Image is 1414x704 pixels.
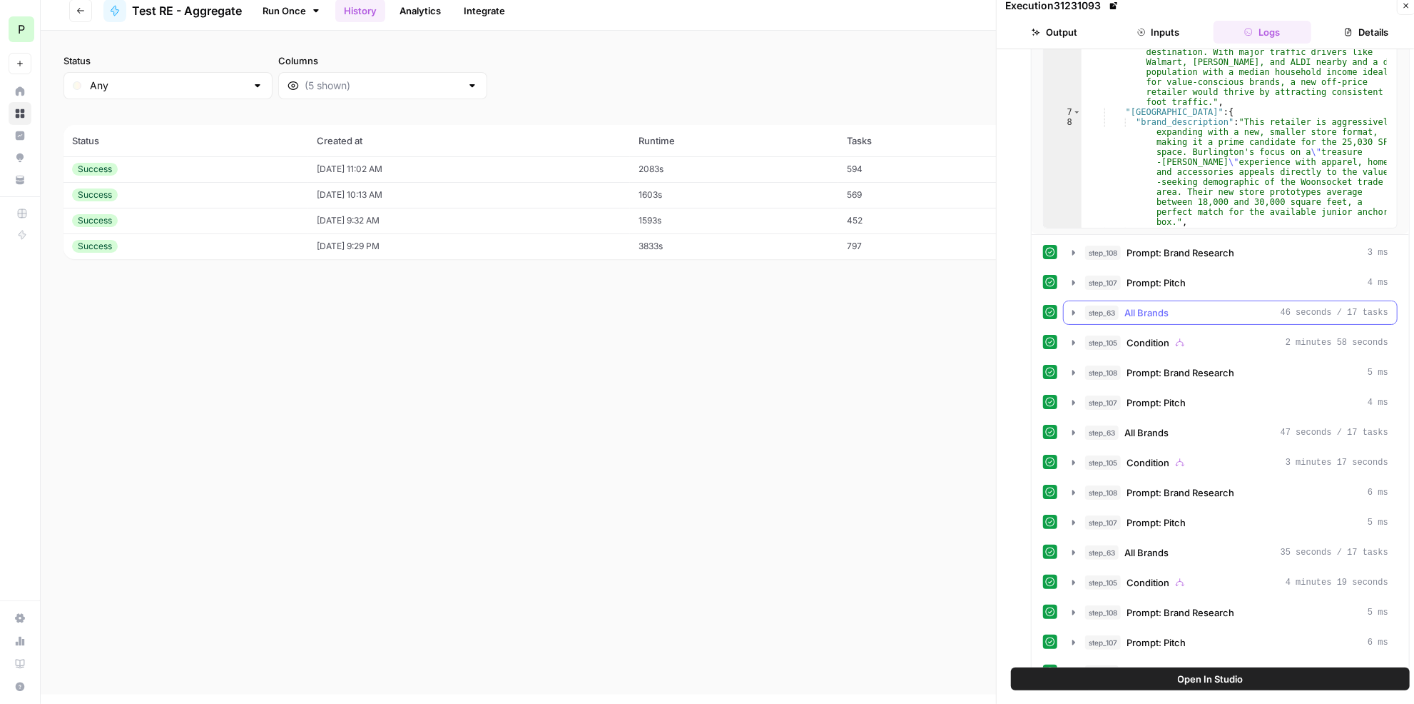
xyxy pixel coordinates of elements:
td: 2083s [630,156,838,182]
span: P [18,21,25,38]
td: [DATE] 9:29 PM [308,233,631,259]
button: 35 seconds / 17 tasks [1064,541,1397,564]
span: Prompt: Brand Research [1126,246,1234,260]
span: Open In Studio [1178,672,1243,686]
label: Status [63,54,273,68]
span: Prompt: Pitch [1126,516,1186,530]
span: 2 minutes 58 seconds [1286,336,1388,349]
a: Your Data [9,169,31,191]
span: step_63 [1085,426,1119,440]
span: Prompt: Brand Research [1126,366,1234,380]
span: step_63 [1085,545,1119,560]
span: 6 ms [1368,486,1388,499]
div: Success [72,240,118,253]
a: Usage [9,630,31,653]
button: 3 ms [1064,241,1397,264]
td: 1603s [630,182,838,208]
span: step_108 [1085,246,1121,260]
span: Prompt: Brand Research [1126,605,1234,620]
label: Columns [278,54,487,68]
a: Home [9,80,31,103]
span: Toggle code folding, rows 7 through 10 [1073,107,1081,117]
span: (4 records) [63,99,1391,125]
span: All Brands [1124,426,1169,440]
div: 9 [1044,227,1082,357]
div: Success [72,214,118,227]
button: 2 minutes 58 seconds [1064,331,1397,354]
button: 5 ms [1064,511,1397,534]
button: 5 ms [1064,361,1397,384]
button: 4 minutes 19 seconds [1064,571,1397,594]
button: 3 minutes 17 seconds [1064,451,1397,474]
a: Insights [9,124,31,147]
span: step_105 [1085,336,1121,350]
span: Test RE - Aggregate [132,2,242,19]
span: 35 seconds / 17 tasks [1281,546,1388,559]
button: Help + Support [9,675,31,698]
button: 58 seconds / 17 tasks [1064,661,1397,684]
span: Condition [1126,456,1169,470]
div: 7 [1044,107,1082,117]
span: 5 ms [1368,606,1388,619]
input: (5 shown) [305,79,461,93]
span: 3 ms [1368,246,1388,259]
a: Opportunities [9,146,31,169]
button: Workspace: Paragon [9,11,31,47]
span: Prompt: Pitch [1126,635,1186,650]
a: Browse [9,102,31,125]
button: 6 ms [1064,481,1397,504]
button: Inputs [1109,21,1208,44]
span: 47 seconds / 17 tasks [1281,426,1388,439]
button: 46 seconds / 17 tasks [1064,301,1397,324]
td: 3833s [630,233,838,259]
td: 569 [838,182,1002,208]
td: 452 [838,208,1002,233]
td: [DATE] 11:02 AM [308,156,631,182]
span: step_108 [1085,366,1121,380]
span: All Brands [1124,665,1169,680]
span: step_107 [1085,516,1121,530]
span: 58 seconds / 17 tasks [1281,666,1388,679]
span: step_63 [1085,665,1119,680]
span: 46 seconds / 17 tasks [1281,306,1388,319]
span: 5 ms [1368,516,1388,529]
th: Tasks [838,125,1002,156]
button: 6 ms [1064,631,1397,654]
td: 797 [838,233,1002,259]
button: 5 ms [1064,601,1397,624]
span: step_107 [1085,276,1121,290]
span: step_63 [1085,306,1119,320]
span: 6 ms [1368,636,1388,649]
button: Logs [1214,21,1312,44]
span: Prompt: Pitch [1126,396,1186,410]
span: step_108 [1085,605,1121,620]
div: Success [72,163,118,176]
span: Prompt: Brand Research [1126,486,1234,500]
span: step_107 [1085,396,1121,410]
a: Settings [9,607,31,630]
div: 8 [1044,117,1082,227]
span: step_107 [1085,635,1121,650]
td: 1593s [630,208,838,233]
td: [DATE] 10:13 AM [308,182,631,208]
th: Runtime [630,125,838,156]
button: 47 seconds / 17 tasks [1064,421,1397,444]
th: Created at [308,125,631,156]
span: All Brands [1124,545,1169,560]
span: 3 minutes 17 seconds [1286,456,1388,469]
button: Output [1005,21,1104,44]
a: Learning Hub [9,653,31,675]
span: 4 ms [1368,276,1388,289]
span: step_108 [1085,486,1121,500]
td: [DATE] 9:32 AM [308,208,631,233]
td: 594 [838,156,1002,182]
span: 5 ms [1368,366,1388,379]
th: Status [63,125,308,156]
div: Success [72,188,118,201]
span: Prompt: Pitch [1126,276,1186,290]
span: Condition [1126,336,1169,350]
span: Condition [1126,575,1169,590]
button: 4 ms [1064,391,1397,414]
span: 4 ms [1368,396,1388,409]
span: All Brands [1124,306,1169,320]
